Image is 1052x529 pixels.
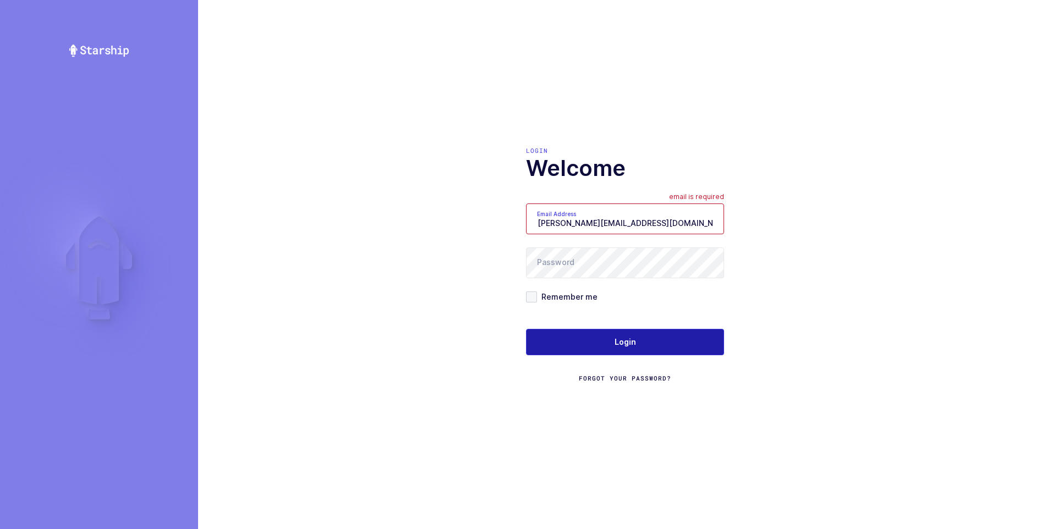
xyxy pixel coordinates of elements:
a: Forgot Your Password? [579,374,671,383]
div: Login [526,146,724,155]
img: Starship [68,44,130,57]
div: email is required [669,192,724,203]
span: Remember me [537,291,598,302]
span: Login [615,337,636,348]
h1: Welcome [526,155,724,181]
input: Password [526,247,724,278]
input: Email Address [526,203,724,234]
button: Login [526,329,724,355]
